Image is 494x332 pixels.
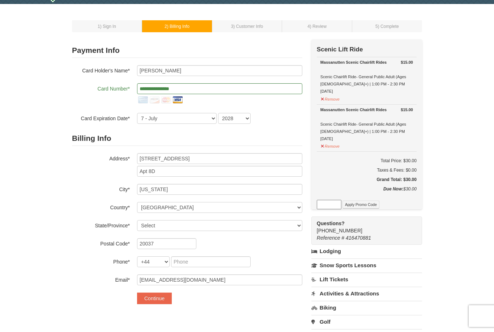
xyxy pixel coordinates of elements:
small: 4 [307,24,327,29]
img: amex.png [137,94,149,106]
small: 3 [231,24,263,29]
strong: $15.00 [401,59,413,66]
a: Lodging [311,245,422,258]
span: Reference # [317,235,344,241]
span: ) Billing Info [167,24,189,29]
strong: Questions? [317,220,345,226]
label: Email* [72,274,130,283]
small: 1 [98,24,116,29]
a: Activities & Attractions [311,287,422,300]
small: 5 [375,24,399,29]
img: discover.png [149,94,160,106]
label: Card Number* [72,83,130,92]
div: Scenic Chairlift Ride- General Public Adult (Ages [DEMOGRAPHIC_DATA]+) | 1:00 PM - 2:30 PM [DATE] [320,59,413,95]
input: Postal Code [137,238,196,249]
strong: Due Now: [383,186,403,192]
h2: Payment Info [72,43,302,58]
label: Card Expiration Date* [72,113,130,122]
div: Massanutten Scenic Chairlift Rides [320,106,413,113]
strong: Scenic Lift Ride [317,46,363,53]
span: ) Customer Info [233,24,263,29]
img: visa.png [172,94,183,106]
label: Address* [72,153,130,162]
a: Golf [311,315,422,328]
div: Massanutten Scenic Chairlift Rides [320,59,413,66]
input: Billing Info [137,153,302,164]
a: Lift Tickets [311,273,422,286]
h5: Grand Total: $30.00 [317,176,417,183]
input: Phone [171,256,251,267]
button: Apply Promo Code [342,201,379,209]
label: City* [72,184,130,193]
button: Remove [320,141,340,150]
label: Country* [72,202,130,211]
span: 416470881 [346,235,371,241]
span: ) Sign In [100,24,116,29]
label: State/Province* [72,220,130,229]
input: Email [137,274,302,285]
img: mastercard.png [160,94,172,106]
a: Biking [311,301,422,314]
label: Phone* [72,256,130,265]
span: ) Review [310,24,327,29]
span: [PHONE_NUMBER] [317,220,409,234]
span: ) Complete [378,24,399,29]
button: Continue [137,293,172,304]
h2: Billing Info [72,131,302,146]
input: City [137,184,302,195]
input: Card Holder Name [137,65,302,76]
a: Snow Sports Lessons [311,259,422,272]
div: $30.00 [317,185,417,200]
label: Postal Code* [72,238,130,247]
small: 2 [165,24,189,29]
strong: $15.00 [401,106,413,113]
h6: Total Price: $30.00 [317,157,417,164]
button: Remove [320,94,340,103]
div: Scenic Chairlift Ride- General Public Adult (Ages [DEMOGRAPHIC_DATA]+) | 1:00 PM - 2:30 PM [DATE] [320,106,413,142]
div: Taxes & Fees: $0.00 [317,167,417,174]
label: Card Holder's Name* [72,65,130,74]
